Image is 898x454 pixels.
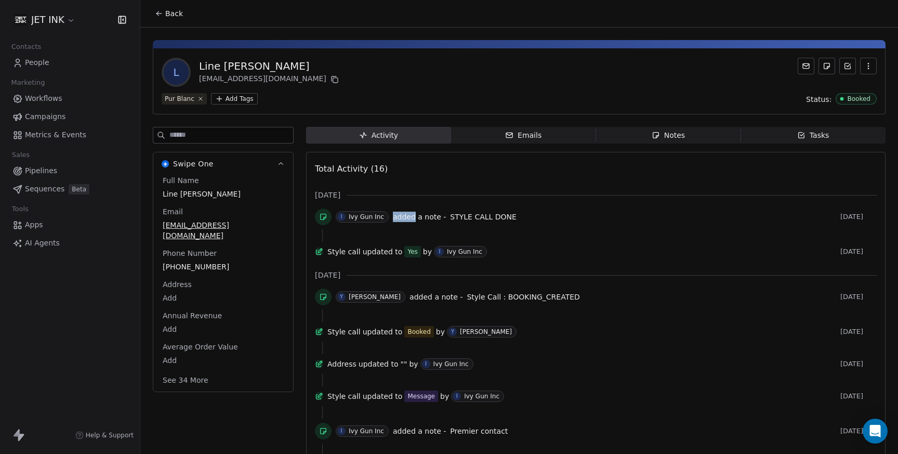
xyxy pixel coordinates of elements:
a: Pipelines [8,162,131,179]
span: [DATE] [315,270,340,280]
div: Booked [407,327,430,337]
a: SequencesBeta [8,180,131,198]
span: L [164,60,189,85]
button: Back [149,4,189,23]
span: Sales [7,147,34,163]
span: by [423,247,432,257]
div: Ivy Gun Inc [447,248,482,255]
a: Metrics & Events [8,126,131,144]
span: Full Name [161,175,201,186]
span: Address [327,359,356,369]
div: Open Intercom Messenger [863,419,888,444]
span: Line [PERSON_NAME] [163,189,284,199]
span: updated to [363,327,403,337]
div: Yes [407,247,417,257]
div: I [439,248,440,256]
span: People [25,57,49,68]
span: Address [161,279,194,290]
span: [DATE] [840,248,877,256]
span: Average Order Value [161,342,240,352]
span: Back [165,8,183,19]
span: Contacts [7,39,46,55]
span: Pipelines [25,165,57,176]
span: Campaigns [25,111,65,122]
span: Help & Support [86,431,134,439]
img: Swipe One [162,160,169,167]
span: STYLE CALL DONE [450,213,517,221]
div: I [456,392,458,400]
a: Apps [8,216,131,234]
div: I [341,427,342,435]
button: JET INK [12,11,77,29]
span: Style call [327,327,361,337]
button: Add Tags [211,93,258,105]
button: Swipe OneSwipe One [153,152,293,175]
span: [DATE] [840,392,877,400]
span: Tools [7,201,33,217]
span: [PHONE_NUMBER] [163,262,284,272]
span: [DATE] [840,427,877,435]
a: AI Agents [8,235,131,252]
span: [DATE] [840,328,877,336]
span: added a note - [393,212,446,222]
span: updated to [363,247,403,257]
span: "" [401,359,407,369]
span: Style call [327,247,361,257]
span: updated to [359,359,399,369]
span: Email [161,206,185,217]
span: Add [163,293,284,303]
a: STYLE CALL DONE [450,211,517,223]
div: Line [PERSON_NAME] [199,59,341,73]
div: Pur Blanc [165,94,194,103]
div: Ivy Gun Inc [433,360,469,368]
div: Y [340,293,343,301]
button: See 34 More [156,371,215,390]
a: Workflows [8,90,131,107]
div: [PERSON_NAME] [460,328,512,335]
span: Workflows [25,93,62,104]
span: by [436,327,445,337]
span: Beta [69,184,89,194]
span: added a note - [393,426,446,436]
span: added a note - [410,292,463,302]
div: I [341,213,342,221]
a: Style Call : BOOKING_CREATED [467,291,579,303]
span: [DATE] [840,293,877,301]
span: AI Agents [25,238,60,249]
span: Swipe One [173,159,214,169]
div: Booked [847,95,870,102]
span: by [409,359,418,369]
a: Campaigns [8,108,131,125]
span: [DATE] [840,360,877,368]
div: Message [407,391,435,401]
div: Y [451,328,454,336]
img: JET%20INK%20Metal.png [15,14,27,26]
a: Help & Support [75,431,134,439]
span: Annual Revenue [161,310,224,321]
span: [DATE] [840,213,877,221]
span: by [440,391,449,401]
div: Ivy Gun Inc [464,393,499,400]
div: Notes [652,130,685,141]
span: Sequences [25,184,64,194]
div: I [425,360,427,368]
div: Ivy Gun Inc [349,427,384,435]
span: [EMAIL_ADDRESS][DOMAIN_NAME] [163,220,284,241]
span: [DATE] [315,190,340,200]
div: Ivy Gun Inc [349,213,384,220]
div: Tasks [797,130,829,141]
span: Status: [806,94,831,105]
span: Total Activity (16) [315,164,388,174]
span: updated to [363,391,403,401]
div: [EMAIL_ADDRESS][DOMAIN_NAME] [199,73,341,86]
a: People [8,54,131,71]
div: Swipe OneSwipe One [153,175,293,392]
span: Style call [327,391,361,401]
span: Metrics & Events [25,129,86,140]
span: Premier contact [450,427,508,435]
span: Phone Number [161,248,219,258]
span: Style Call : BOOKING_CREATED [467,293,579,301]
div: [PERSON_NAME] [349,293,401,301]
span: Apps [25,219,43,230]
span: Add [163,324,284,334]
